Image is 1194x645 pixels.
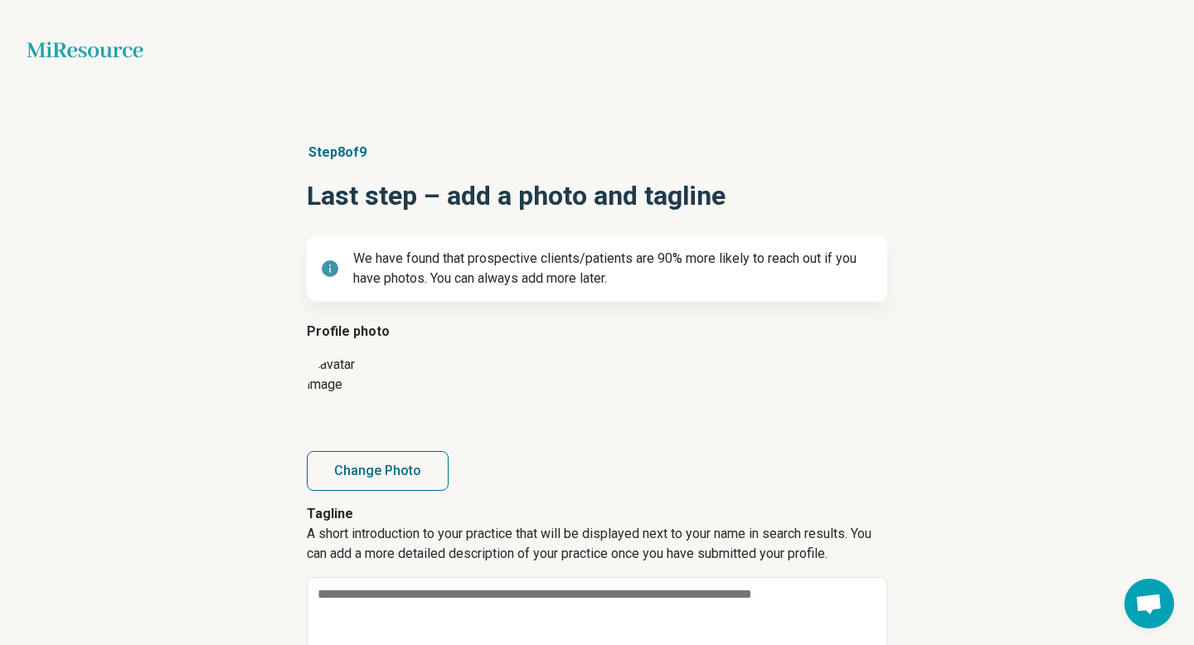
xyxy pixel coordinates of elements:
[1124,579,1174,628] div: Open chat
[307,524,887,577] p: A short introduction to your practice that will be displayed next to your name in search results....
[307,322,887,342] legend: Profile photo
[307,355,390,438] img: avatar image
[307,504,887,524] p: Tagline
[353,249,874,289] p: We have found that prospective clients/patients are 90% more likely to reach out if you have phot...
[307,176,887,216] h1: Last step – add a photo and tagline
[307,451,449,491] button: Change Photo
[307,143,887,162] p: Step 8 of 9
